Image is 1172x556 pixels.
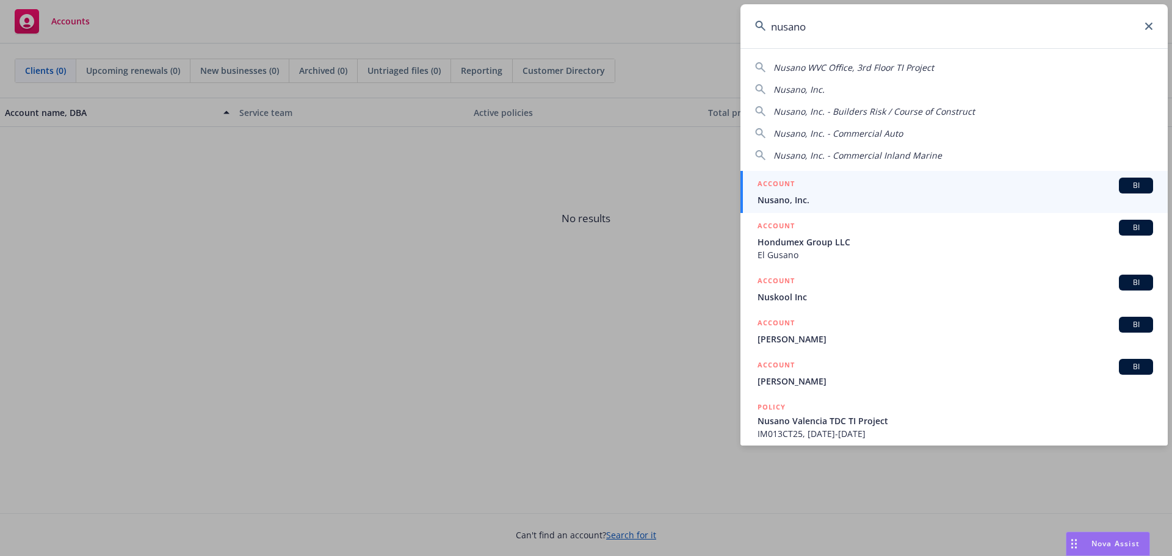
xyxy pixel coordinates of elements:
span: Hondumex Group LLC [758,236,1153,248]
span: BI [1124,361,1148,372]
span: Nuskool Inc [758,291,1153,303]
a: ACCOUNTBIHondumex Group LLCEl Gusano [740,213,1168,268]
h5: ACCOUNT [758,359,795,374]
span: El Gusano [758,248,1153,261]
span: BI [1124,180,1148,191]
span: Nova Assist [1091,538,1140,549]
span: BI [1124,319,1148,330]
span: BI [1124,277,1148,288]
span: Nusano, Inc. [758,193,1153,206]
span: [PERSON_NAME] [758,375,1153,388]
div: Drag to move [1066,532,1082,555]
a: ACCOUNTBI[PERSON_NAME] [740,352,1168,394]
h5: POLICY [758,401,786,413]
span: [PERSON_NAME] [758,333,1153,345]
input: Search... [740,4,1168,48]
span: BI [1124,222,1148,233]
h5: ACCOUNT [758,220,795,234]
a: POLICYNusano Valencia TDC TI ProjectIM013CT25, [DATE]-[DATE] [740,394,1168,447]
span: Nusano, Inc. - Builders Risk / Course of Construct [773,106,975,117]
span: Nusano Valencia TDC TI Project [758,414,1153,427]
h5: ACCOUNT [758,178,795,192]
button: Nova Assist [1066,532,1150,556]
h5: ACCOUNT [758,317,795,331]
a: ACCOUNTBI[PERSON_NAME] [740,310,1168,352]
span: Nusano, Inc. - Commercial Inland Marine [773,150,942,161]
h5: ACCOUNT [758,275,795,289]
a: ACCOUNTBINuskool Inc [740,268,1168,310]
span: Nusano, Inc. - Commercial Auto [773,128,903,139]
span: Nusano, Inc. [773,84,825,95]
span: IM013CT25, [DATE]-[DATE] [758,427,1153,440]
a: ACCOUNTBINusano, Inc. [740,171,1168,213]
span: Nusano WVC Office, 3rd Floor TI Project [773,62,934,73]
